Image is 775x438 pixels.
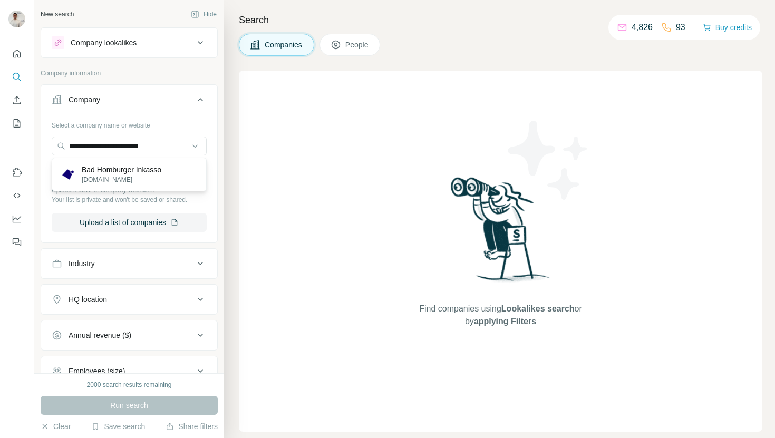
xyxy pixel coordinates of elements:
span: applying Filters [474,317,536,326]
button: Search [8,67,25,86]
div: HQ location [69,294,107,305]
button: Clear [41,421,71,432]
span: People [345,40,370,50]
div: Select a company name or website [52,116,207,130]
button: Buy credits [703,20,752,35]
button: My lists [8,114,25,133]
div: Company [69,94,100,105]
div: Company lookalikes [71,37,137,48]
img: Surfe Illustration - Woman searching with binoculars [446,174,556,292]
button: Save search [91,421,145,432]
img: Bad Homburger Inkasso [61,167,75,182]
button: Company lookalikes [41,30,217,55]
button: Use Surfe API [8,186,25,205]
p: Your list is private and won't be saved or shared. [52,195,207,205]
button: Feedback [8,232,25,251]
img: Surfe Illustration - Stars [501,113,596,208]
p: Bad Homburger Inkasso [82,164,161,175]
p: 4,826 [632,21,653,34]
button: Company [41,87,217,116]
p: [DOMAIN_NAME] [82,175,161,184]
button: Quick start [8,44,25,63]
button: Enrich CSV [8,91,25,110]
span: Companies [265,40,303,50]
span: Lookalikes search [501,304,575,313]
button: Annual revenue ($) [41,323,217,348]
button: Hide [183,6,224,22]
p: 93 [676,21,685,34]
div: Employees (size) [69,366,125,376]
button: Share filters [166,421,218,432]
div: New search [41,9,74,19]
button: Dashboard [8,209,25,228]
button: HQ location [41,287,217,312]
img: Avatar [8,11,25,27]
div: Industry [69,258,95,269]
button: Use Surfe on LinkedIn [8,163,25,182]
div: 2000 search results remaining [87,380,172,390]
span: Find companies using or by [416,303,585,328]
button: Industry [41,251,217,276]
button: Upload a list of companies [52,213,207,232]
div: Annual revenue ($) [69,330,131,340]
button: Employees (size) [41,358,217,384]
p: Company information [41,69,218,78]
h4: Search [239,13,762,27]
